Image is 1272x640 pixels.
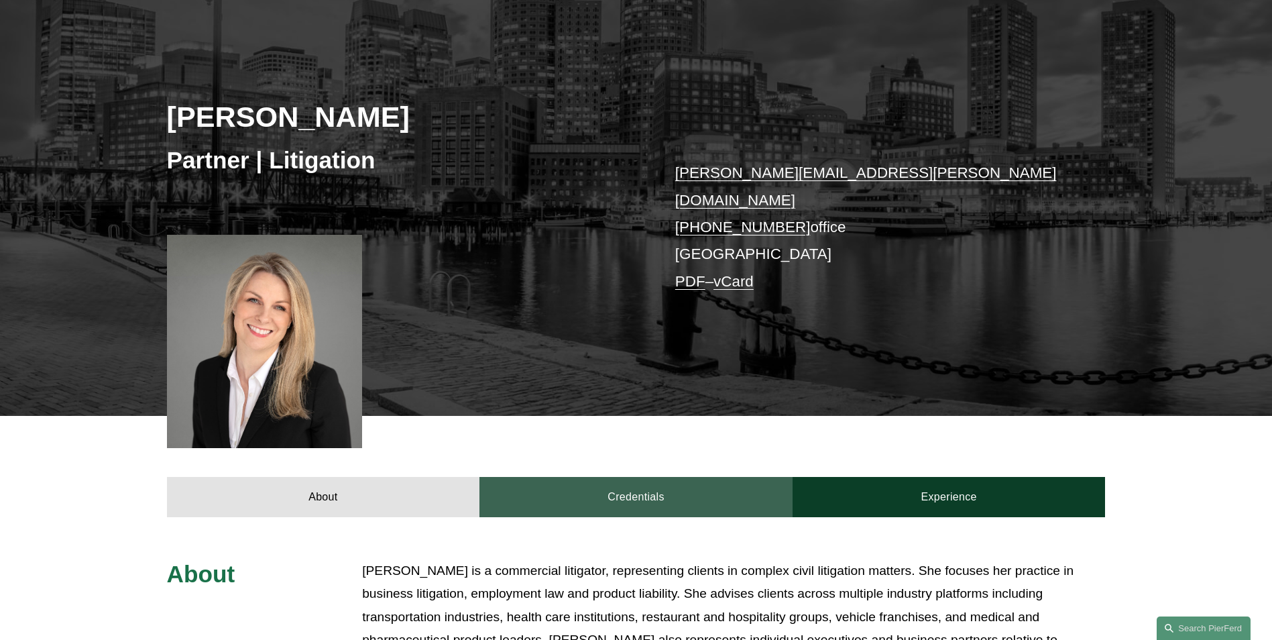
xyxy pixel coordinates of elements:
a: Credentials [479,477,793,517]
a: About [167,477,480,517]
span: About [167,561,235,587]
a: Search this site [1157,617,1251,640]
h2: [PERSON_NAME] [167,99,636,134]
a: Experience [793,477,1106,517]
p: office [GEOGRAPHIC_DATA] – [675,160,1066,295]
a: PDF [675,273,705,290]
a: vCard [713,273,754,290]
a: [PHONE_NUMBER] [675,219,811,235]
h3: Partner | Litigation [167,146,636,175]
a: [PERSON_NAME][EMAIL_ADDRESS][PERSON_NAME][DOMAIN_NAME] [675,164,1057,208]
